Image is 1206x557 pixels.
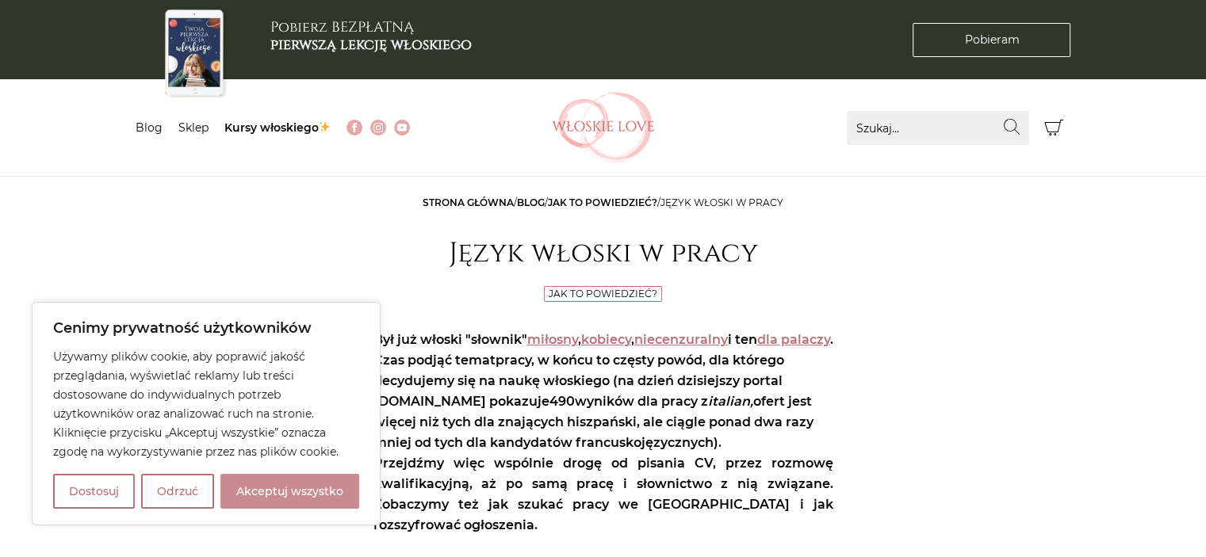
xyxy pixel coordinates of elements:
[136,120,163,135] a: Blog
[53,319,359,338] p: Cenimy prywatność użytkowników
[1037,111,1071,145] button: Koszyk
[581,332,631,347] a: kobiecy
[423,196,514,208] a: Strona główna
[270,35,472,55] b: pierwszą lekcję włoskiego
[552,92,655,163] img: Włoskielove
[423,196,783,208] span: / / /
[373,453,833,536] p: Przejdźmy więc wspólnie drogę od pisania CV, przez rozmowę kwalifikacyjną, aż po samą pracę i sło...
[517,196,545,208] a: Blog
[964,32,1019,48] span: Pobieram
[549,288,657,299] a: Jak to powiedzieć?
[496,353,531,368] strong: pracy
[373,237,833,270] h1: Język włoski w pracy
[708,394,753,409] i: italian,
[548,196,657,208] a: Jak to powiedzieć?
[847,111,1029,145] input: Szukaj...
[660,196,783,208] span: Język włoski w pracy
[270,19,472,53] h3: Pobierz BEZPŁATNĄ
[373,330,833,536] div: Był już włoski "słownik" , , i ten . Czas podjąć temat , w końcu to częsty powód, dla którego dec...
[224,120,331,135] a: Kursy włoskiego
[53,347,359,461] p: Używamy plików cookie, aby poprawić jakość przeglądania, wyświetlać reklamy lub treści dostosowan...
[178,120,209,135] a: Sklep
[141,474,214,509] button: Odrzuć
[913,23,1070,57] a: Pobieram
[220,474,359,509] button: Akceptuj wszystko
[634,332,728,347] a: niecenzuralny
[757,332,830,347] a: dla palaczy
[53,474,135,509] button: Dostosuj
[319,121,330,132] img: ✨
[527,332,578,347] a: miłosny
[549,394,575,409] strong: 490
